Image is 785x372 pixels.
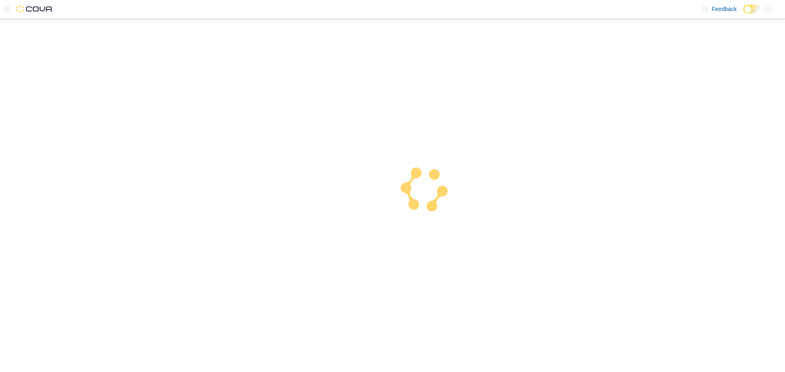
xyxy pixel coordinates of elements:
[699,1,740,17] a: Feedback
[392,160,454,221] img: cova-loader
[743,13,744,14] span: Dark Mode
[16,5,53,13] img: Cova
[743,5,760,13] input: Dark Mode
[712,5,737,13] span: Feedback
